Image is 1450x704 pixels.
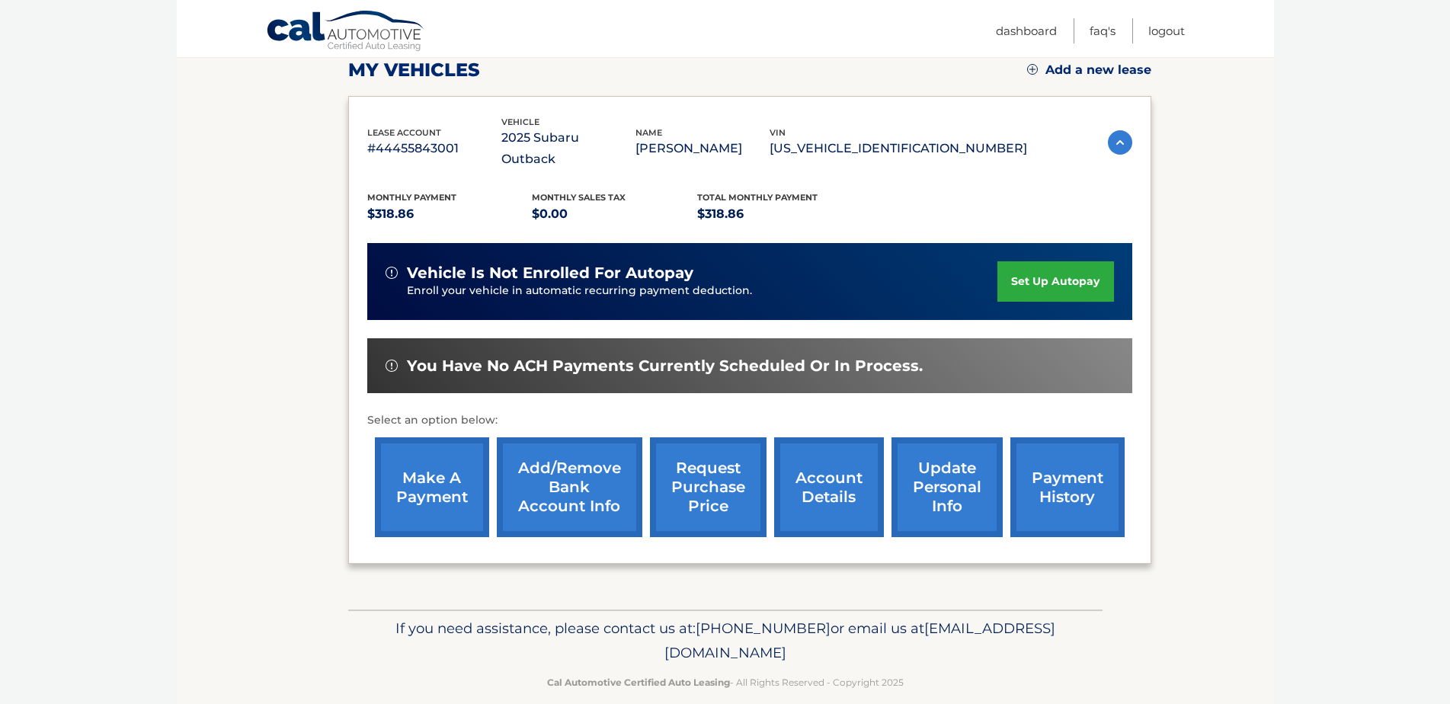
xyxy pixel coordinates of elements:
[375,437,489,537] a: make a payment
[497,437,642,537] a: Add/Remove bank account info
[1027,64,1038,75] img: add.svg
[386,360,398,372] img: alert-white.svg
[407,264,693,283] span: vehicle is not enrolled for autopay
[664,619,1055,661] span: [EMAIL_ADDRESS][DOMAIN_NAME]
[1108,130,1132,155] img: accordion-active.svg
[996,18,1057,43] a: Dashboard
[635,138,770,159] p: [PERSON_NAME]
[266,10,426,54] a: Cal Automotive
[1148,18,1185,43] a: Logout
[697,203,863,225] p: $318.86
[650,437,767,537] a: request purchase price
[358,616,1093,665] p: If you need assistance, please contact us at: or email us at
[532,192,626,203] span: Monthly sales Tax
[407,357,923,376] span: You have no ACH payments currently scheduled or in process.
[635,127,662,138] span: name
[770,127,786,138] span: vin
[1010,437,1125,537] a: payment history
[367,203,533,225] p: $318.86
[770,138,1027,159] p: [US_VEHICLE_IDENTIFICATION_NUMBER]
[348,59,480,82] h2: my vehicles
[997,261,1113,302] a: set up autopay
[891,437,1003,537] a: update personal info
[358,674,1093,690] p: - All Rights Reserved - Copyright 2025
[386,267,398,279] img: alert-white.svg
[774,437,884,537] a: account details
[367,138,501,159] p: #44455843001
[697,192,818,203] span: Total Monthly Payment
[1090,18,1116,43] a: FAQ's
[532,203,697,225] p: $0.00
[501,117,539,127] span: vehicle
[367,411,1132,430] p: Select an option below:
[547,677,730,688] strong: Cal Automotive Certified Auto Leasing
[407,283,998,299] p: Enroll your vehicle in automatic recurring payment deduction.
[696,619,831,637] span: [PHONE_NUMBER]
[1027,62,1151,78] a: Add a new lease
[501,127,635,170] p: 2025 Subaru Outback
[367,127,441,138] span: lease account
[367,192,456,203] span: Monthly Payment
